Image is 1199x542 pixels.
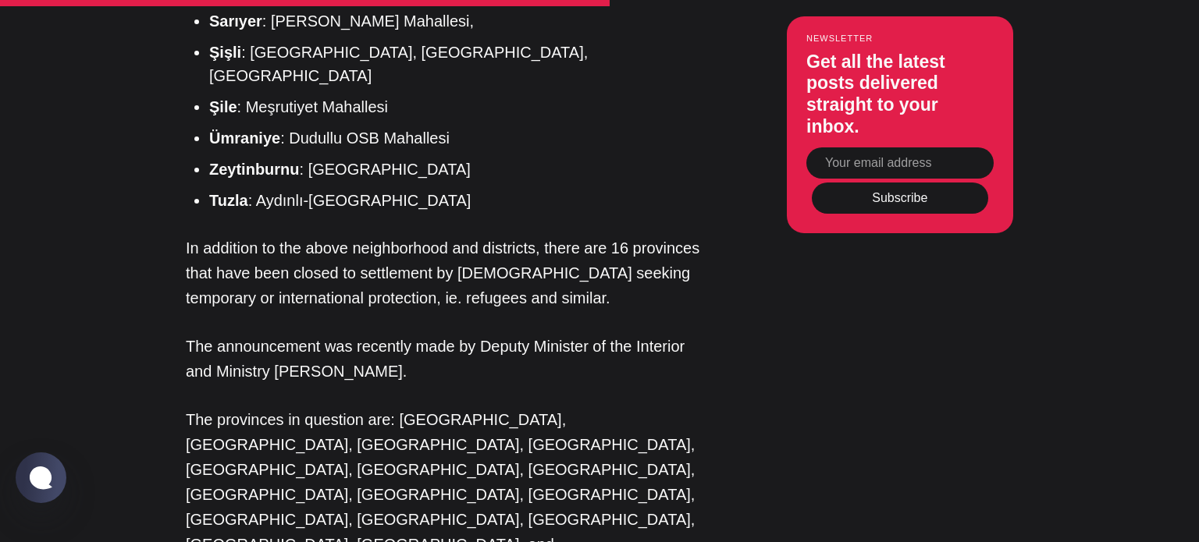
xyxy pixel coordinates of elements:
li: : Aydınlı-[GEOGRAPHIC_DATA] [209,189,709,212]
li: : Dudullu OSB Mahallesi [209,126,709,150]
button: Subscribe [812,182,988,214]
strong: Sarıyer [209,12,262,30]
strong: Zeytinburnu [209,161,300,178]
strong: Ümraniye [209,129,280,147]
li: : [PERSON_NAME] Mahallesi, [209,9,709,33]
input: Your email address [806,147,994,179]
h3: Get all the latest posts delivered straight to your inbox. [806,51,994,137]
strong: Tuzla [209,192,248,209]
strong: Şile [209,98,237,115]
strong: Şişli [209,44,241,61]
li: : Meşrutiyet Mahallesi [209,95,709,119]
li: : [GEOGRAPHIC_DATA] [209,158,709,181]
p: The announcement was recently made by Deputy Minister of the Interior and Ministry [PERSON_NAME]. [186,334,709,384]
li: : [GEOGRAPHIC_DATA], [GEOGRAPHIC_DATA], [GEOGRAPHIC_DATA] [209,41,709,87]
p: In addition to the above neighborhood and districts, there are 16 provinces that have been closed... [186,236,709,310]
small: Newsletter [806,34,994,43]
